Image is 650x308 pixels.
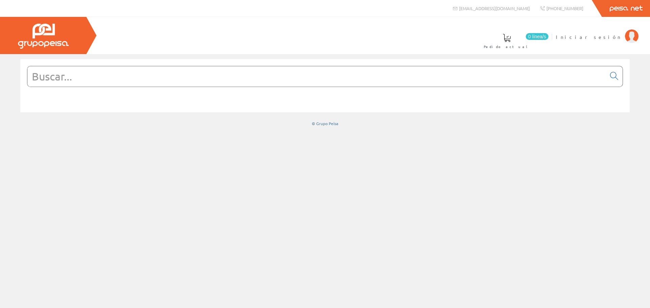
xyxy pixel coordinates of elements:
[484,43,530,50] span: Pedido actual
[556,28,638,34] a: Iniciar sesión
[27,66,606,87] input: Buscar...
[20,121,630,126] div: © Grupo Peisa
[526,33,548,40] span: 0 línea/s
[546,5,583,11] span: [PHONE_NUMBER]
[556,33,622,40] span: Iniciar sesión
[459,5,530,11] span: [EMAIL_ADDRESS][DOMAIN_NAME]
[18,24,69,49] img: Grupo Peisa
